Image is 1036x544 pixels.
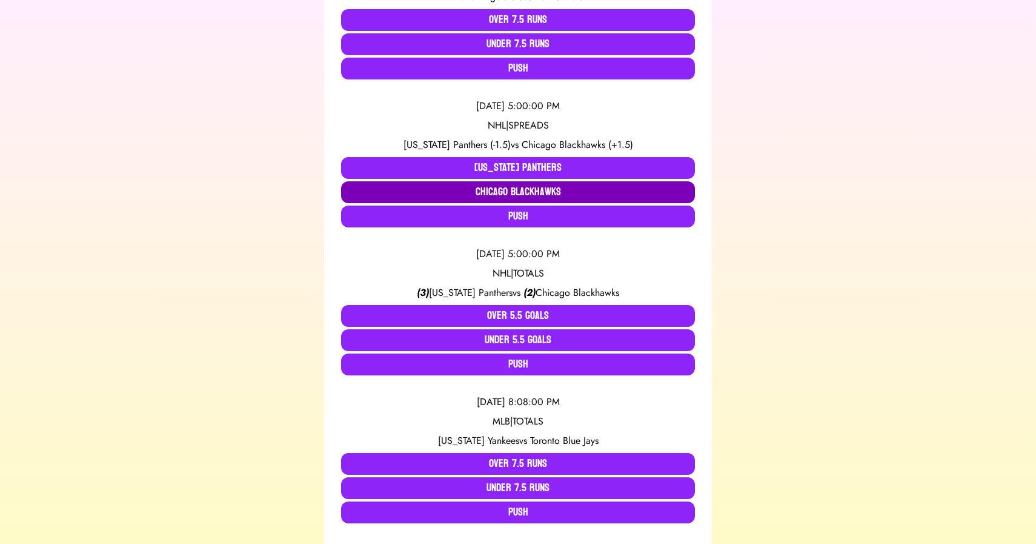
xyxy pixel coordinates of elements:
button: Under 7.5 Runs [341,33,695,55]
button: Under 5.5 Goals [341,329,695,351]
div: MLB | TOTALS [341,414,695,429]
span: ( 3 ) [417,286,429,300]
div: vs [341,434,695,448]
div: [DATE] 5:00:00 PM [341,99,695,113]
button: Push [341,354,695,375]
div: [DATE] 8:08:00 PM [341,395,695,409]
span: [US_STATE] Yankees [438,434,519,448]
span: [US_STATE] Panthers (-1.5) [403,138,511,152]
button: Over 7.5 Runs [341,453,695,475]
span: Chicago Blackhawks (+1.5) [522,138,633,152]
div: vs [341,286,695,300]
span: Toronto Blue Jays [530,434,599,448]
span: ( 2 ) [523,286,536,300]
button: Push [341,502,695,523]
button: [US_STATE] Panthers [341,157,695,179]
button: Chicago Blackhawks [341,181,695,203]
button: Over 7.5 Runs [341,9,695,31]
button: Push [341,206,695,227]
button: Under 7.5 Runs [341,477,695,499]
button: Push [341,58,695,79]
div: [DATE] 5:00:00 PM [341,247,695,261]
div: vs [341,138,695,152]
span: [US_STATE] Panthers [429,286,513,300]
div: NHL | TOTALS [341,266,695,281]
div: NHL | SPREADS [341,118,695,133]
span: Chicago Blackhawks [536,286,619,300]
button: Over 5.5 Goals [341,305,695,327]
